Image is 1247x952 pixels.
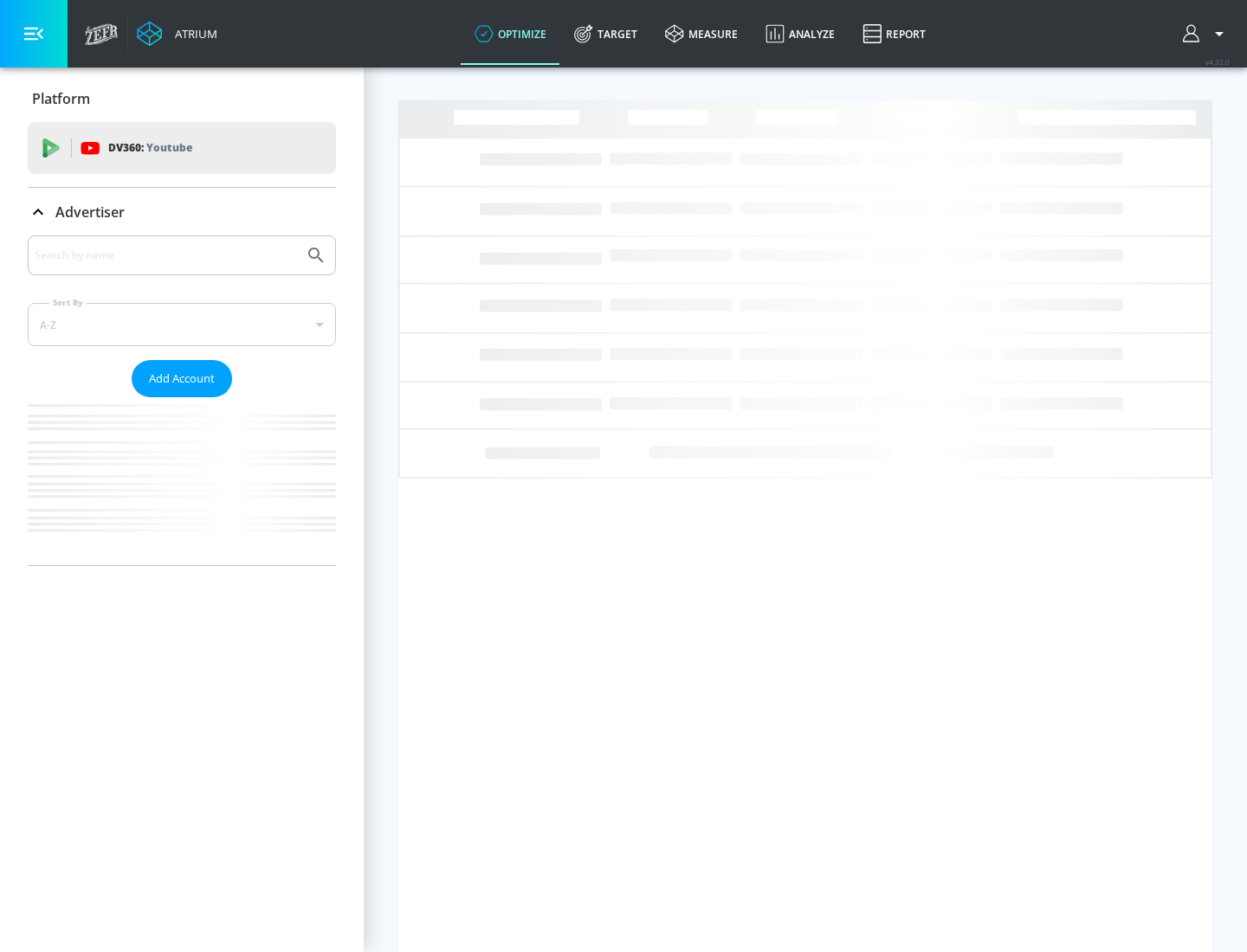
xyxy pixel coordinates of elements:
div: DV360: Youtube [28,122,336,174]
p: DV360: [108,138,192,158]
nav: list of Advertiser [28,397,336,565]
p: Youtube [146,138,192,157]
a: Report [849,3,940,65]
a: Atrium [137,21,217,47]
div: Atrium [168,26,217,42]
div: Advertiser [28,235,336,565]
a: Target [560,3,651,65]
p: Platform [32,89,90,108]
span: v 4.32.0 [1205,57,1230,67]
span: Add Account [149,369,215,389]
a: measure [651,3,752,65]
label: Sort By [49,297,87,308]
div: Advertiser [28,188,336,236]
a: Analyze [752,3,849,65]
p: Advertiser [55,203,125,222]
div: A-Z [28,303,336,346]
div: Platform [28,74,336,123]
a: optimize [461,3,560,65]
button: Add Account [132,360,232,397]
input: Search by name [35,244,297,267]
